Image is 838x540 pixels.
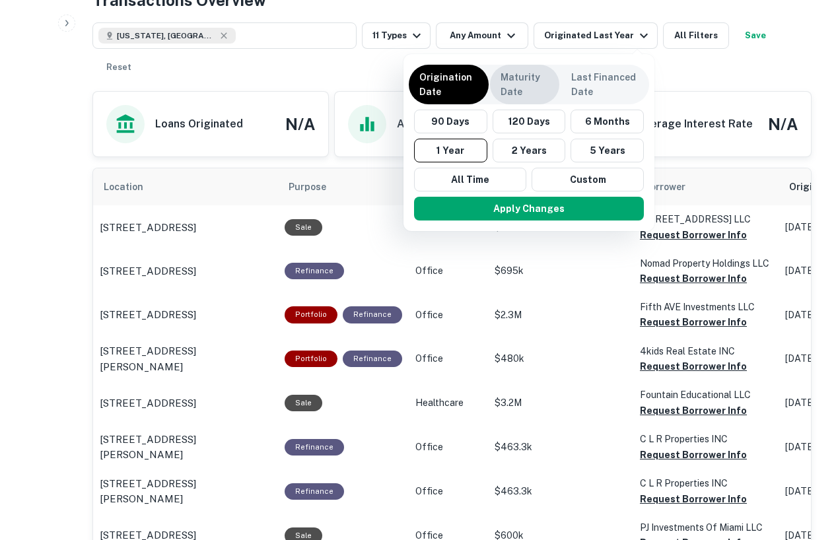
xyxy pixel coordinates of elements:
[493,139,566,162] button: 2 Years
[493,110,566,133] button: 120 Days
[501,70,549,99] p: Maturity Date
[414,168,526,191] button: All Time
[532,168,644,191] button: Custom
[414,197,644,220] button: Apply Changes
[419,70,478,99] p: Origination Date
[414,110,487,133] button: 90 Days
[571,110,644,133] button: 6 Months
[571,139,644,162] button: 5 Years
[414,139,487,162] button: 1 Year
[772,434,838,498] iframe: Chat Widget
[571,70,639,99] p: Last Financed Date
